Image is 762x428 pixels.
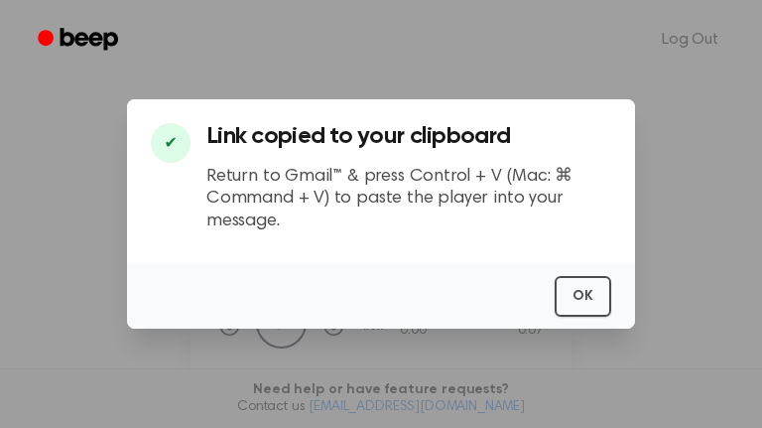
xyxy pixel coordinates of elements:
[24,21,136,60] a: Beep
[151,123,190,163] div: ✔
[206,166,611,233] p: Return to Gmail™ & press Control + V (Mac: ⌘ Command + V) to paste the player into your message.
[642,16,738,64] a: Log Out
[555,276,611,317] button: OK
[206,123,611,150] h3: Link copied to your clipboard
